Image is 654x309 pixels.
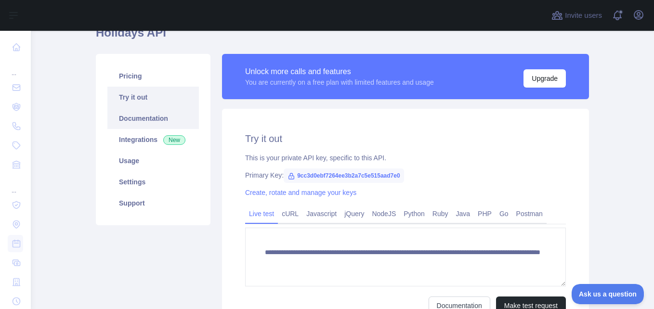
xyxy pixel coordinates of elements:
a: Java [452,206,474,221]
a: NodeJS [368,206,400,221]
a: cURL [278,206,302,221]
a: Support [107,193,199,214]
div: ... [8,58,23,77]
a: Live test [245,206,278,221]
a: jQuery [340,206,368,221]
div: You are currently on a free plan with limited features and usage [245,77,434,87]
span: 9cc3d0ebf7264ee3b2a7c5e515aad7e0 [284,168,404,183]
a: Postman [512,206,547,221]
div: This is your private API key, specific to this API. [245,153,566,163]
div: ... [8,175,23,194]
a: Ruby [429,206,452,221]
a: Go [496,206,512,221]
h1: Holidays API [96,25,589,48]
span: New [163,135,185,145]
iframe: Toggle Customer Support [572,284,644,304]
a: Documentation [107,108,199,129]
button: Invite users [549,8,604,23]
a: Python [400,206,429,221]
a: Create, rotate and manage your keys [245,189,356,196]
span: Invite users [565,10,602,21]
a: Pricing [107,65,199,87]
a: PHP [474,206,496,221]
button: Upgrade [523,69,566,88]
div: Primary Key: [245,170,566,180]
a: Usage [107,150,199,171]
a: Javascript [302,206,340,221]
h2: Try it out [245,132,566,145]
a: Integrations New [107,129,199,150]
div: Unlock more calls and features [245,66,434,77]
a: Settings [107,171,199,193]
a: Try it out [107,87,199,108]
